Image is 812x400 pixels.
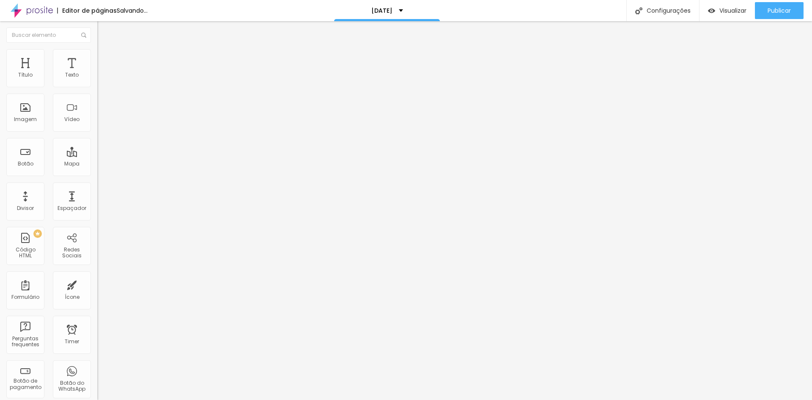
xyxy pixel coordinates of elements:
[81,33,86,38] img: Icone
[64,161,80,167] div: Mapa
[8,378,42,390] div: Botão de pagamento
[64,116,80,122] div: Vídeo
[700,2,755,19] button: Visualizar
[371,8,392,14] p: [DATE]
[65,339,79,345] div: Timer
[635,7,642,14] img: Icone
[65,294,80,300] div: Ícone
[708,7,715,14] img: view-1.svg
[8,336,42,348] div: Perguntas frequentes
[55,380,88,392] div: Botão do WhatsApp
[719,7,746,14] span: Visualizar
[6,28,91,43] input: Buscar elemento
[18,72,33,78] div: Título
[57,8,117,14] div: Editor de páginas
[65,72,79,78] div: Texto
[14,116,37,122] div: Imagem
[8,247,42,259] div: Código HTML
[768,7,791,14] span: Publicar
[55,247,88,259] div: Redes Sociais
[17,205,34,211] div: Divisor
[755,2,804,19] button: Publicar
[18,161,33,167] div: Botão
[11,294,39,300] div: Formulário
[117,8,148,14] div: Salvando...
[58,205,86,211] div: Espaçador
